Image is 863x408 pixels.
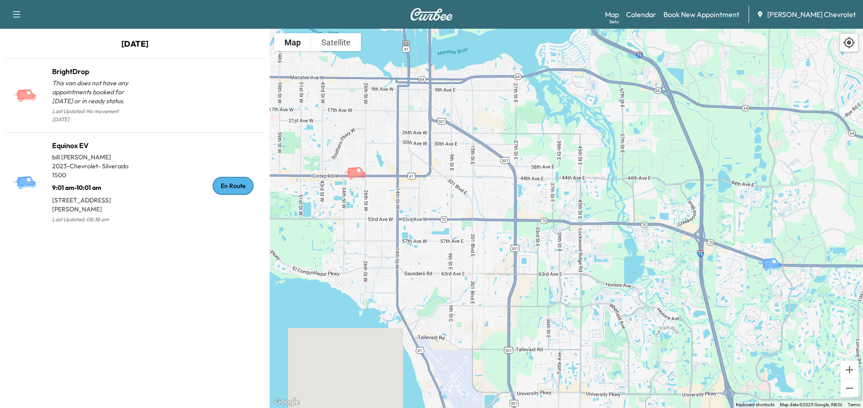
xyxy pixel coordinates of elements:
p: 9:01 am - 10:01 am [52,180,135,192]
button: Show street map [274,33,311,51]
a: Book New Appointment [663,9,739,20]
div: Beta [609,18,619,25]
span: [PERSON_NAME] Chevrolet [767,9,856,20]
a: Calendar [626,9,656,20]
img: Curbee Logo [410,8,453,21]
gmp-advanced-marker: Equinox EV [758,248,790,264]
button: Show satellite imagery [311,33,361,51]
img: Google [272,396,302,408]
p: bill [PERSON_NAME] [52,153,135,162]
button: Zoom out [841,379,859,397]
p: 2023 - Chevrolet - Silverado 1500 [52,162,135,180]
button: Zoom in [841,361,859,379]
p: This van does not have any appointments booked for [DATE] or in ready status. [52,79,135,105]
p: Last Updated: 08:38 am [52,214,135,225]
p: [STREET_ADDRESS][PERSON_NAME] [52,192,135,214]
a: MapBeta [605,9,619,20]
h1: BrightDrop [52,66,135,77]
span: Map data ©2025 Google, INEGI [780,402,842,407]
div: En Route [213,177,254,195]
gmp-advanced-marker: BrightDrop [343,157,374,173]
div: Recenter map [840,33,859,52]
a: Terms (opens in new tab) [848,402,860,407]
button: Keyboard shortcuts [736,402,774,408]
p: Last Updated: No movement [DATE] [52,105,135,125]
h1: Equinox EV [52,140,135,151]
a: Open this area in Google Maps (opens a new window) [272,396,302,408]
